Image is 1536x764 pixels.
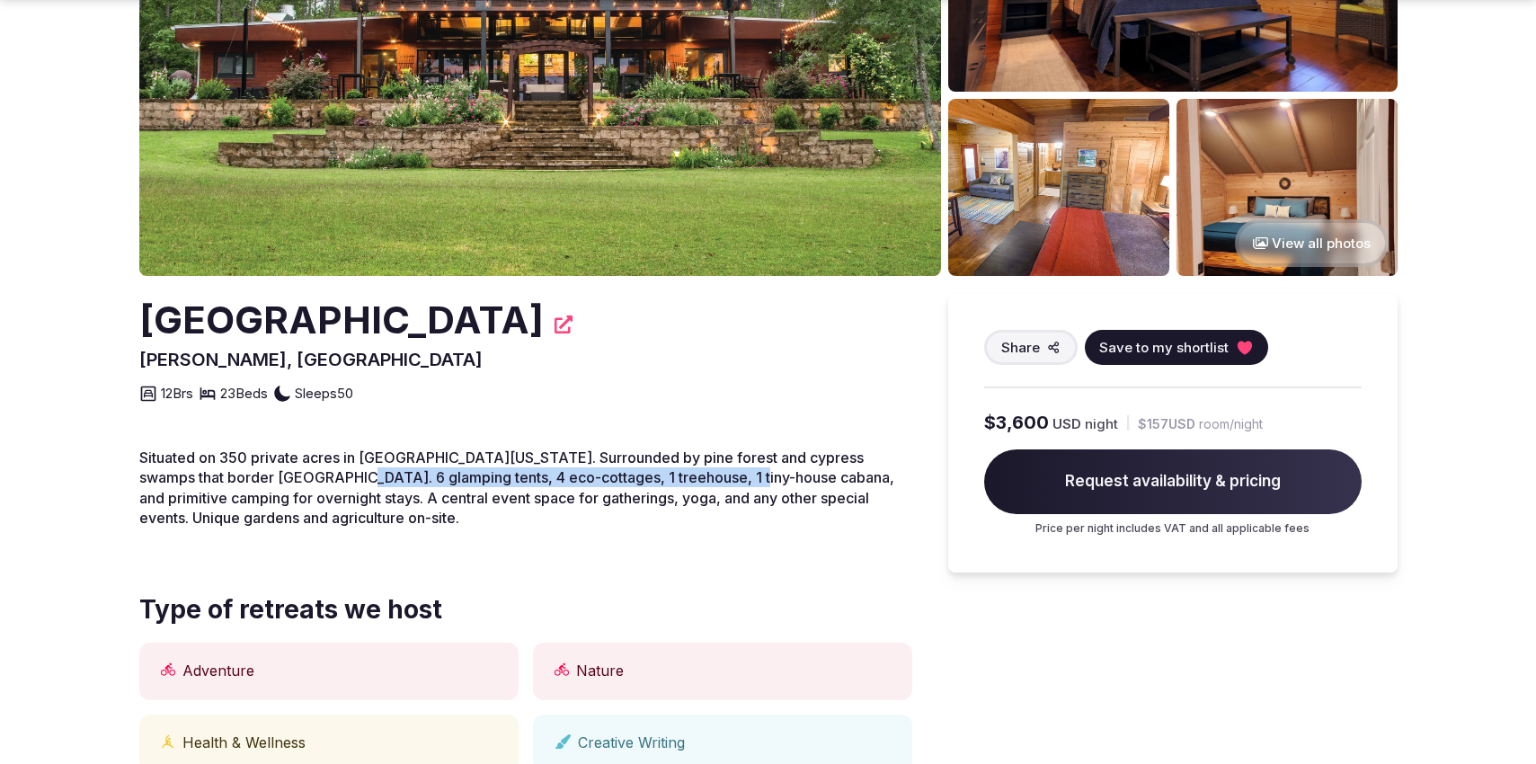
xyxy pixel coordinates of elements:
[1199,415,1263,433] span: room/night
[1085,330,1268,365] button: Save to my shortlist
[1099,338,1229,357] span: Save to my shortlist
[139,449,894,527] span: Situated on 350 private acres in [GEOGRAPHIC_DATA][US_STATE]. Surrounded by pine forest and cypre...
[220,384,268,403] span: 23 Beds
[161,384,193,403] span: 12 Brs
[139,592,442,627] span: Type of retreats we host
[1001,338,1040,357] span: Share
[1235,219,1389,267] button: View all photos
[1125,413,1131,432] div: |
[1138,415,1195,433] span: $157 USD
[1085,414,1118,433] span: night
[139,349,483,370] span: [PERSON_NAME], [GEOGRAPHIC_DATA]
[1052,414,1081,433] span: USD
[948,99,1169,276] img: Venue gallery photo
[295,384,353,403] span: Sleeps 50
[984,330,1078,365] button: Share
[139,294,544,347] h2: [GEOGRAPHIC_DATA]
[984,449,1362,514] span: Request availability & pricing
[984,521,1362,537] p: Price per night includes VAT and all applicable fees
[1176,99,1398,276] img: Venue gallery photo
[984,410,1049,435] span: $3,600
